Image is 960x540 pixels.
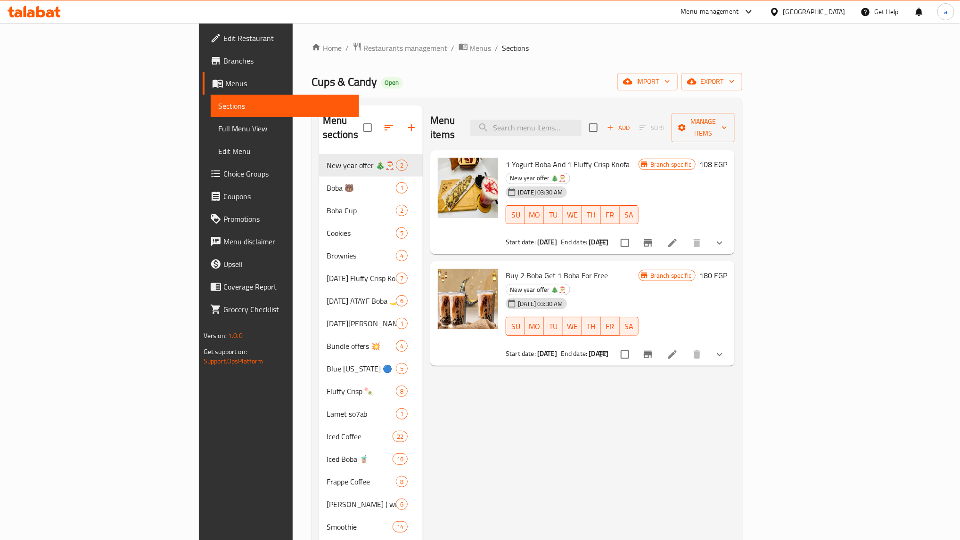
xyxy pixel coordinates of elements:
span: 1 Yogurt Boba And 1 Fluffy Crisp Knofa [506,157,630,171]
div: Iced Boba 🧋 [327,453,393,465]
div: Open [381,77,403,89]
div: New year offer 🎄🎅 [506,284,570,295]
span: 6 [396,500,407,509]
div: items [396,250,408,261]
span: 1 [396,184,407,193]
span: Add [606,122,631,133]
b: [DATE] [537,236,557,248]
button: Add [603,121,633,135]
span: Start date: [506,236,536,248]
div: items [393,521,408,532]
button: sort-choices [592,232,615,254]
li: / [495,42,499,54]
a: Edit menu item [667,349,678,360]
span: Select section [583,118,603,137]
button: Branch-specific-item [637,343,659,366]
span: 8 [396,477,407,486]
span: Iced Coffee [327,431,393,442]
span: MO [529,208,540,222]
svg: Show Choices [714,349,725,360]
span: 4 [396,251,407,260]
div: items [396,182,408,193]
h6: 180 EGP [699,269,727,282]
button: sort-choices [592,343,615,366]
h6: 108 EGP [699,158,727,171]
div: Ramadan ATAYF 🌙 [327,318,396,329]
span: WE [567,320,578,333]
div: Smoothie14 [319,516,423,538]
div: [PERSON_NAME] ( without coffee )6 [319,493,423,516]
div: [GEOGRAPHIC_DATA] [783,7,845,17]
span: New year offer 🎄🎅 [327,160,396,171]
span: New year offer 🎄🎅 [506,173,570,184]
span: SU [510,208,521,222]
span: Menus [225,78,352,89]
span: Upsell [223,258,352,270]
span: Coverage Report [223,281,352,292]
button: SU [506,205,525,224]
span: End date: [561,347,587,360]
button: Branch-specific-item [637,232,659,254]
div: items [396,160,408,171]
span: Boba 🐻 [327,182,396,193]
span: Branch specific [647,271,695,280]
span: Grocery Checklist [223,304,352,315]
a: Coverage Report [203,275,359,298]
span: 6 [396,297,407,306]
div: [DATE] Fluffy Crisp Konafa 🌙7 [319,267,423,290]
span: [PERSON_NAME] ( without coffee ) [327,499,396,510]
span: 5 [396,229,407,238]
button: FR [601,205,620,224]
a: Sections [211,95,359,117]
img: 1 Yogurt Boba And 1 Fluffy Crisp Knofa [438,158,498,218]
span: Cookies [327,227,396,239]
div: Fluffy Crisp 🍡 [327,386,396,397]
span: Manage items [679,116,727,139]
span: 16 [393,455,407,464]
span: Choice Groups [223,168,352,179]
span: [DATE][PERSON_NAME] 🌙 [327,318,396,329]
button: TH [582,205,601,224]
div: items [393,431,408,442]
span: Cups & Candy [312,71,377,92]
div: Fluffy Crisp 🍡8 [319,380,423,403]
a: Edit menu item [667,237,678,249]
div: Menu-management [681,6,739,17]
span: Lamet so7ab [327,408,396,419]
button: TH [582,317,601,336]
nav: breadcrumb [312,42,743,54]
button: TU [544,205,563,224]
div: items [396,386,408,397]
span: SA [624,320,635,333]
span: 14 [393,523,407,532]
span: TH [586,208,597,222]
a: Promotions [203,208,359,230]
a: Menus [459,42,492,54]
span: [DATE] Fluffy Crisp Konafa 🌙 [327,273,396,284]
span: 2 [396,206,407,215]
span: Start date: [506,347,536,360]
span: Brownies [327,250,396,261]
span: Menus [470,42,492,54]
span: Branches [223,55,352,66]
button: MO [525,205,544,224]
div: [DATE] ATAYF Boba 🌙6 [319,290,423,312]
span: Select all sections [358,118,377,137]
div: Boba 🐻1 [319,177,423,199]
span: a [944,7,947,17]
div: Bundle offers 💥4 [319,335,423,357]
div: Smoothie [327,521,393,532]
div: Ramadan Fluffy Crisp Konafa 🌙 [327,273,396,284]
div: Iced Boba 🧋16 [319,448,423,470]
div: Brownies4 [319,244,423,267]
li: / [451,42,455,54]
span: WE [567,208,578,222]
button: delete [686,343,708,366]
span: Edit Menu [218,145,352,157]
span: Boba Cup [327,205,396,216]
span: Branch specific [647,160,695,169]
span: Get support on: [204,346,247,358]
